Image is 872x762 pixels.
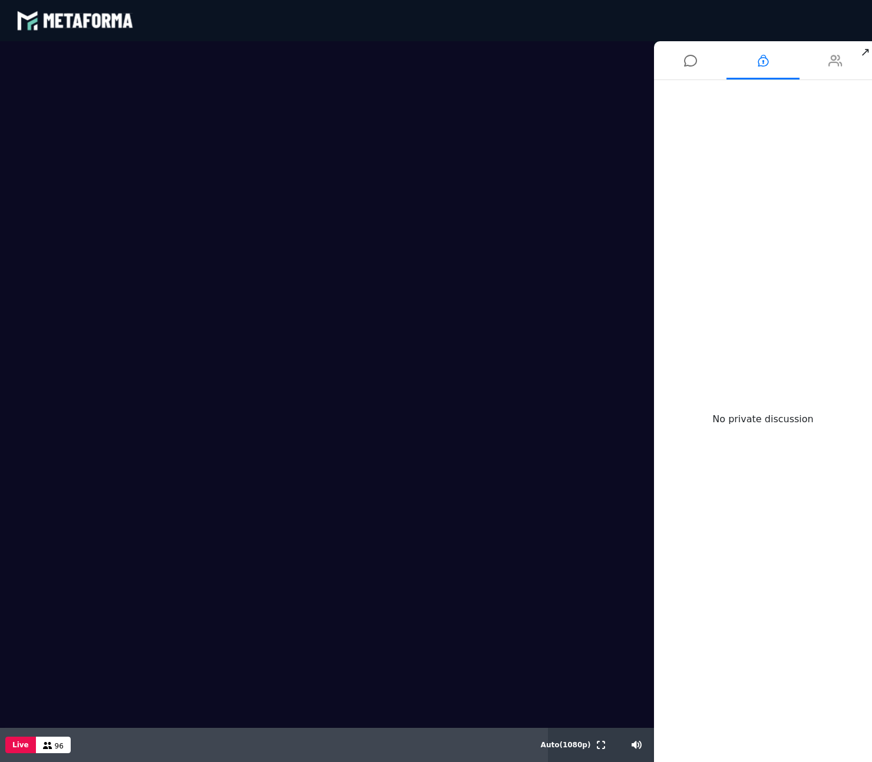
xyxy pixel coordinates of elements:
[539,728,593,762] button: Auto(1080p)
[858,41,872,62] span: ↗
[541,741,591,749] span: Auto ( 1080 p)
[5,737,36,753] button: Live
[712,412,813,426] div: No private discussion
[55,742,64,750] span: 96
